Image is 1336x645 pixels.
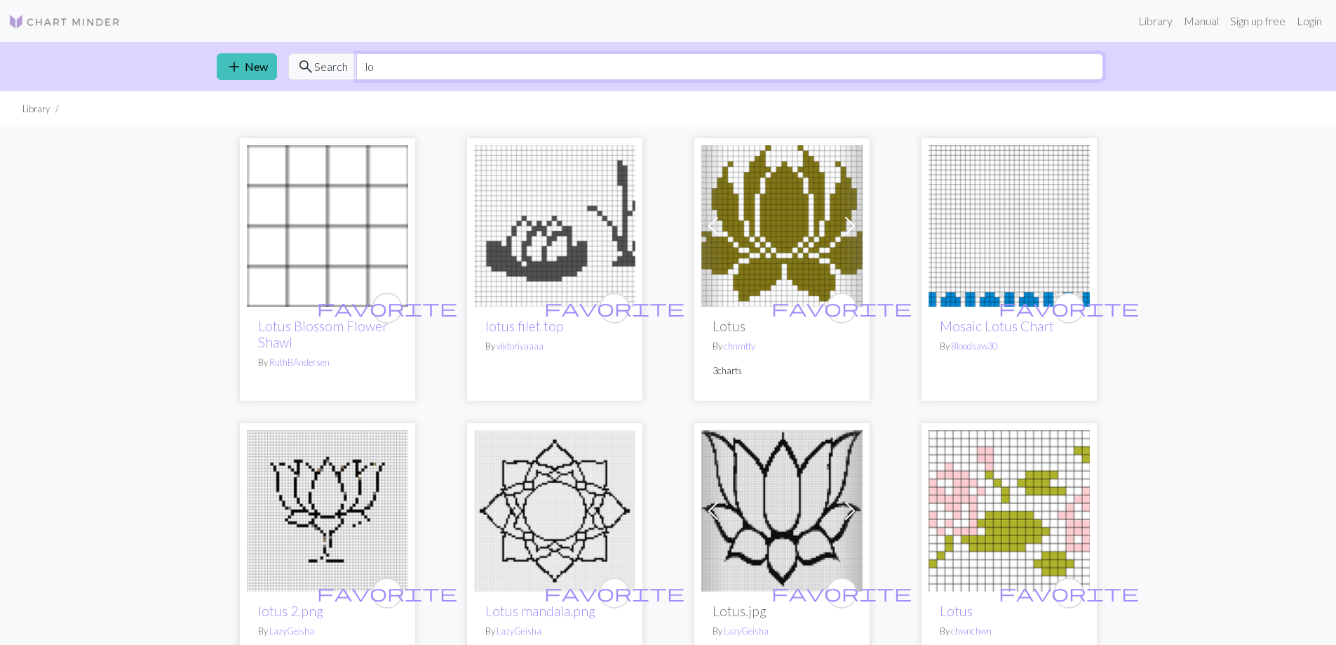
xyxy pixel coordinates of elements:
button: favourite [1053,293,1084,324]
a: Library [1133,7,1178,35]
p: 3 charts [713,364,851,378]
p: By [940,340,1079,353]
button: favourite [599,293,630,324]
a: New [217,53,277,80]
i: favourite [317,294,457,322]
a: Bloodsaw30 [951,340,997,352]
p: By [485,340,624,353]
img: Logo [8,13,121,30]
img: Lotus.jpg [701,430,863,592]
i: favourite [771,294,912,322]
span: favorite [999,297,1139,319]
p: By [258,625,397,638]
a: Sign up free [1224,7,1291,35]
a: Lotus [701,218,863,231]
i: favourite [544,579,684,607]
a: lotus 2.png [258,603,323,619]
p: By [713,340,851,353]
p: By [258,356,397,369]
span: favorite [317,582,457,604]
a: Lotus Blossom Flower Shawl [258,318,388,350]
span: Search [314,58,348,75]
i: favourite [317,579,457,607]
a: Mosaic Lotus Chart [940,318,1054,334]
p: By [485,625,624,638]
img: lotus 2 smaller.png [247,430,408,592]
span: add [226,57,243,77]
a: LazyGeisha [269,625,314,637]
span: favorite [771,297,912,319]
button: favourite [599,578,630,609]
a: Mosaic Lotus Chart [929,218,1090,231]
a: RuthBAndersen [269,357,330,368]
img: Mosaic Lotus Chart [929,145,1090,307]
span: favorite [317,297,457,319]
a: chnmtty [724,340,755,352]
button: favourite [372,293,403,324]
button: favourite [372,578,403,609]
a: Lotus [929,503,1090,516]
li: Library [22,102,50,116]
i: favourite [999,579,1139,607]
span: favorite [771,582,912,604]
img: Lotus [929,430,1090,592]
span: favorite [999,582,1139,604]
button: favourite [1053,578,1084,609]
button: favourite [826,578,857,609]
a: chwnchwn [951,625,992,637]
span: search [297,57,314,77]
a: Manual [1178,7,1224,35]
img: Lotus [701,145,863,307]
h2: Lotus.jpg [713,603,851,619]
a: Lotus mandala.png [485,603,595,619]
a: lotus filet top [485,318,564,334]
span: favorite [544,582,684,604]
h2: Lotus [713,318,851,334]
i: favourite [771,579,912,607]
button: favourite [826,293,857,324]
a: LazyGeisha [724,625,769,637]
i: favourite [999,294,1139,322]
a: Lotus mandala.png [474,503,635,516]
a: Lotus.jpg [701,503,863,516]
a: Lotus Blossom Flower Shawl [247,218,408,231]
p: By [713,625,851,638]
a: lotus 2 smaller.png [247,503,408,516]
a: lotus filet top [474,218,635,231]
img: lotus filet top [474,145,635,307]
i: favourite [544,294,684,322]
a: LazyGeisha [497,625,541,637]
span: favorite [544,297,684,319]
a: Login [1291,7,1328,35]
a: Lotus [940,603,973,619]
img: Lotus Blossom Flower Shawl [247,145,408,307]
img: Lotus mandala.png [474,430,635,592]
a: viktoriyaaaa [497,340,544,352]
p: By [940,625,1079,638]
